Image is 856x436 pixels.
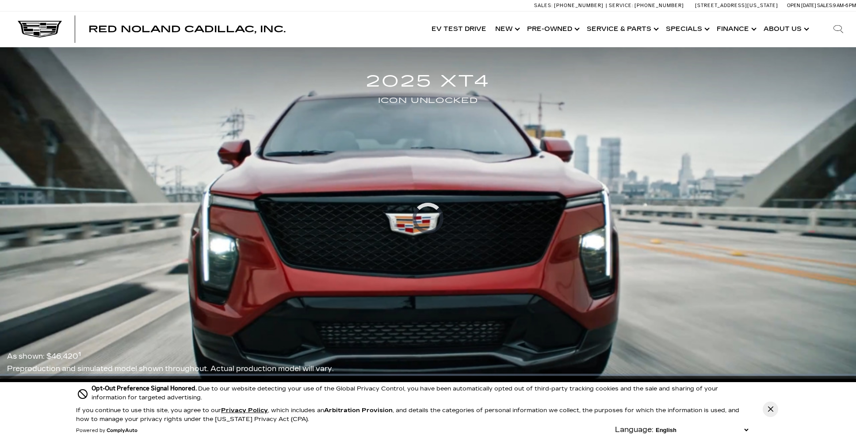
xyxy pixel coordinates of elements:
a: New [491,11,523,47]
a: Pre-Owned [523,11,582,47]
a: Sales: [PHONE_NUMBER] [534,3,606,8]
a: Service: [PHONE_NUMBER] [606,3,686,8]
span: [PHONE_NUMBER] [634,3,684,8]
a: Finance [712,11,759,47]
h1: 2025 XT4 [366,68,490,95]
div: Due to our website detecting your use of the Global Privacy Control, you have been automatically ... [92,384,750,402]
span: Service: [609,3,633,8]
img: Cadillac Dark Logo with Cadillac White Text [18,21,62,38]
button: Close Button [763,402,778,417]
a: Red Noland Cadillac, Inc. [88,25,286,34]
span: 9 AM-6 PM [833,3,856,8]
span: Red Noland Cadillac, Inc. [88,24,286,34]
span: Opt-Out Preference Signal Honored . [92,385,198,392]
h5: ICON UNLOCKED [366,95,490,107]
span: Sales: [534,3,553,8]
a: Specials [661,11,712,47]
div: Powered by [76,428,138,433]
p: If you continue to use this site, you agree to our , which includes an , and details the categori... [76,407,739,423]
strong: Arbitration Provision [324,407,393,414]
a: Service & Parts [582,11,661,47]
select: Language Select [653,426,750,434]
a: Privacy Policy [221,407,268,414]
a: ComplyAuto [107,428,138,433]
a: [STREET_ADDRESS][US_STATE] [695,3,778,8]
span: [PHONE_NUMBER] [554,3,604,8]
div: Language: [615,426,653,433]
a: EV Test Drive [427,11,491,47]
a: About Us [759,11,812,47]
span: Sales: [817,3,833,8]
span: Open [DATE] [787,3,816,8]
